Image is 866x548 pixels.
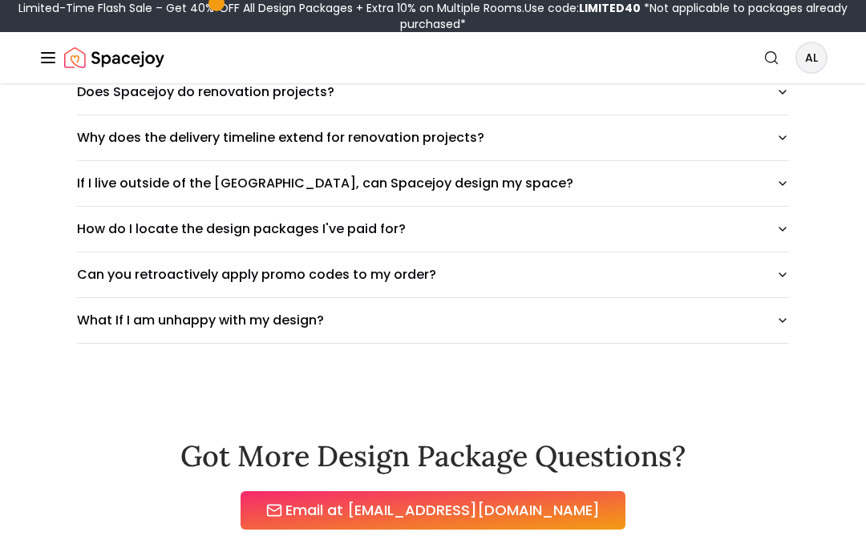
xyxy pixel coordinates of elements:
[64,42,164,74] a: Spacejoy
[77,70,789,115] button: Does Spacejoy do renovation projects?
[180,440,686,472] h2: Got More Design Package Questions?
[797,43,826,72] span: AL
[77,161,789,206] button: If I live outside of the [GEOGRAPHIC_DATA], can Spacejoy design my space?
[77,252,789,297] button: Can you retroactively apply promo codes to my order?
[38,32,828,83] nav: Global
[77,207,789,252] button: How do I locate the design packages I've paid for?
[77,298,789,343] button: What If I am unhappy with my design?
[241,491,625,530] button: Email at [EMAIL_ADDRESS][DOMAIN_NAME]
[795,42,828,74] button: AL
[64,42,164,74] img: Spacejoy Logo
[77,115,789,160] button: Why does the delivery timeline extend for renovation projects?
